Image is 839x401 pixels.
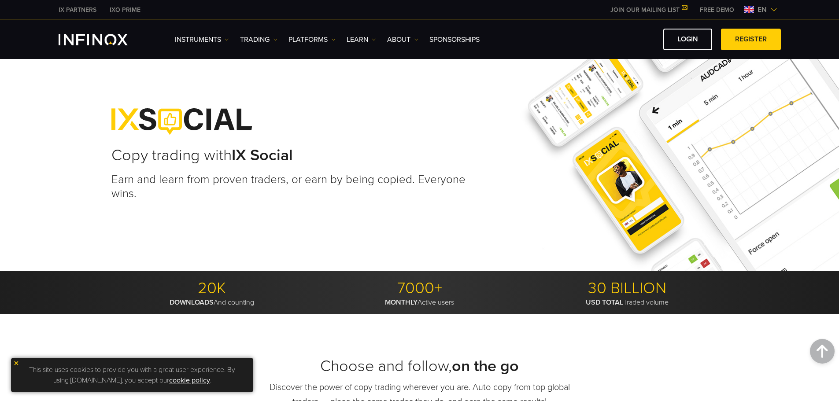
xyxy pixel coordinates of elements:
strong: on the go [452,357,519,375]
a: INFINOX [52,5,103,15]
a: INFINOX Logo [59,34,148,45]
img: yellow close icon [13,360,19,366]
p: 20K [111,279,313,298]
h3: Earn and learn from proven traders, or earn by being copied. Everyone wins. [111,173,473,200]
a: REGISTER [721,29,781,50]
a: Instruments [175,34,229,45]
a: ABOUT [387,34,418,45]
p: This site uses cookies to provide you with a great user experience. By using [DOMAIN_NAME], you a... [15,362,249,388]
a: Learn [347,34,376,45]
a: INFINOX [103,5,147,15]
a: INFINOX MENU [693,5,741,15]
a: JOIN OUR MAILING LIST [604,6,693,14]
a: cookie policy [169,376,210,385]
p: 30 BILLION [527,279,728,298]
p: Active users [319,298,520,307]
span: en [754,4,770,15]
a: TRADING [240,34,277,45]
strong: IX Social [232,146,293,165]
strong: MONTHLY [385,298,418,307]
h2: Choose and follow, [266,357,574,376]
strong: USD TOTAL [586,298,623,307]
p: 7000+ [319,279,520,298]
a: PLATFORMS [288,34,336,45]
a: SPONSORSHIPS [429,34,480,45]
p: Traded volume [527,298,728,307]
a: LOGIN [663,29,712,50]
h2: Copy trading with [111,146,473,165]
strong: DOWNLOADS [170,298,214,307]
p: And counting [111,298,313,307]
